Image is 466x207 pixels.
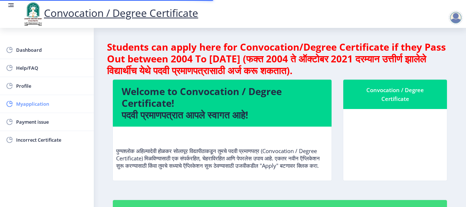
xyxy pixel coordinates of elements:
div: Convocation / Degree Certificate [352,86,438,103]
span: Myapplication [16,99,88,108]
h4: Welcome to Convocation / Degree Certificate! पदवी प्रमाणपत्रात आपले स्वागत आहे! [122,86,323,121]
span: Help/FAQ [16,63,88,72]
img: logo [22,1,44,26]
span: Incorrect Certificate [16,135,88,144]
h4: Students can apply here for Convocation/Degree Certificate if they Pass Out between 2004 To [DATE... [107,41,453,76]
a: Convocation / Degree Certificate [22,6,198,20]
span: Payment issue [16,117,88,126]
span: Dashboard [16,46,88,54]
span: Profile [16,81,88,90]
p: पुण्यश्लोक अहिल्यादेवी होळकर सोलापूर विद्यापीठाकडून तुमचे पदवी प्रमाणपत्र (Convocation / Degree C... [116,132,328,169]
